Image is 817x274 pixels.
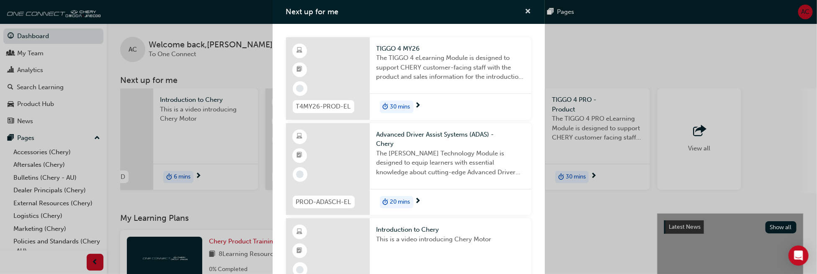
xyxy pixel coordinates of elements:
[383,197,389,208] span: duration-icon
[376,225,525,235] span: Introduction to Chery
[390,102,410,112] span: 30 mins
[286,7,339,16] span: Next up for me
[296,102,351,111] span: T4MY26-PROD-EL
[525,7,531,17] button: cross-icon
[376,235,525,244] span: This is a video introducing Chery Motor
[296,45,302,56] span: learningResourceType_ELEARNING-icon
[789,246,809,266] div: Open Intercom Messenger
[296,85,304,92] span: learningRecordVerb_NONE-icon
[286,123,531,215] a: PROD-ADASCH-ELAdvanced Driver Assist Systems (ADAS) - CheryThe [PERSON_NAME] Technology Module is...
[376,130,525,149] span: Advanced Driver Assist Systems (ADAS) - Chery
[390,197,410,207] span: 20 mins
[525,8,531,16] span: cross-icon
[296,266,304,274] span: learningRecordVerb_NONE-icon
[296,171,304,178] span: learningRecordVerb_NONE-icon
[376,44,525,54] span: TIGGO 4 MY26
[296,131,302,142] span: learningResourceType_ELEARNING-icon
[296,197,351,207] span: PROD-ADASCH-EL
[296,246,302,256] span: booktick-icon
[415,198,421,205] span: next-icon
[383,101,389,112] span: duration-icon
[296,64,302,75] span: booktick-icon
[296,150,302,161] span: booktick-icon
[296,227,302,238] span: learningResourceType_ELEARNING-icon
[376,149,525,177] span: The [PERSON_NAME] Technology Module is designed to equip learners with essential knowledge about ...
[286,37,531,120] a: T4MY26-PROD-ELTIGGO 4 MY26The TIGGO 4 eLearning Module is designed to support CHERY customer-faci...
[376,53,525,82] span: The TIGGO 4 eLearning Module is designed to support CHERY customer-facing staff with the product ...
[415,102,421,110] span: next-icon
